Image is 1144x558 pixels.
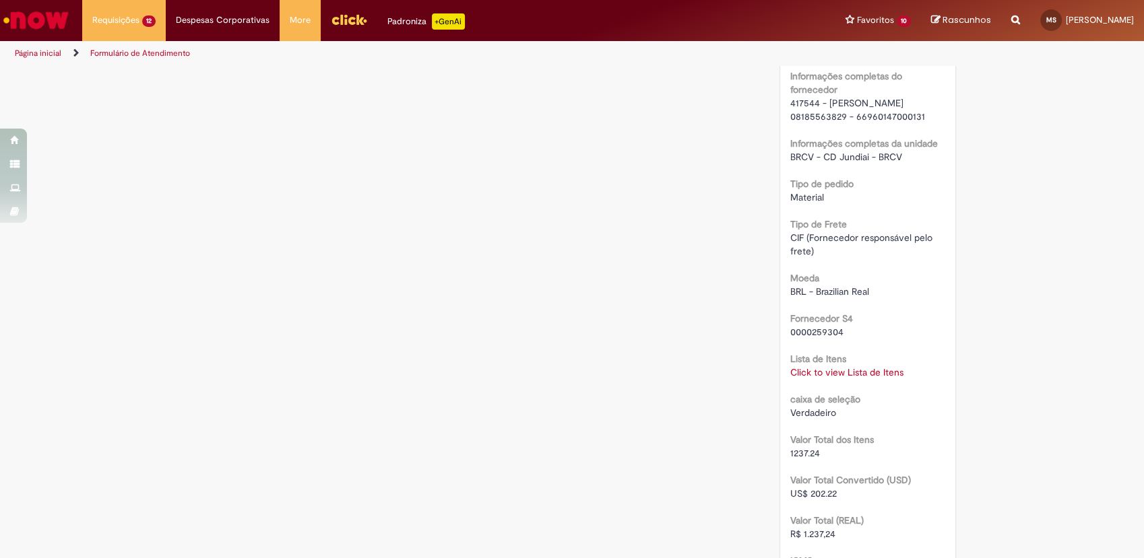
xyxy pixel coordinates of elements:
span: Rascunhos [943,13,991,26]
span: Favoritos [857,13,894,27]
span: US$ 202.22 [790,487,837,499]
span: CIF (Fornecedor responsável pelo frete) [790,232,935,257]
span: [PERSON_NAME] [1066,14,1134,26]
p: +GenAi [432,13,465,30]
span: BRCV - CD Jundiai - BRCV [790,151,902,163]
span: BRL - Brazilian Real [790,285,869,298]
a: Click to view Lista de Itens [790,366,903,378]
ul: Trilhas de página [10,41,753,66]
span: 417544 - [PERSON_NAME] 08185563829 - 66960147000131 [790,97,925,123]
a: Formulário de Atendimento [90,48,190,59]
span: 1237.24 [790,447,820,459]
b: Fornecedor S4 [790,312,853,324]
a: Página inicial [15,48,61,59]
img: ServiceNow [1,7,71,34]
b: Tipo de Frete [790,218,847,230]
span: 0000259304 [790,326,844,338]
b: caixa de seleção [790,393,860,405]
span: MS [1046,15,1056,24]
span: 12 [142,15,156,27]
b: Informações completas da unidade [790,137,938,149]
a: Rascunhos [931,14,991,27]
span: 10 [897,15,911,27]
span: Verdadeiro [790,407,836,419]
span: Material [790,191,824,203]
b: Moeda [790,272,819,284]
b: Valor Total (REAL) [790,514,864,526]
b: Valor Total dos Itens [790,433,874,446]
span: Despesas Corporativas [176,13,269,27]
img: click_logo_yellow_360x200.png [331,9,367,30]
b: Lista de Itens [790,353,846,365]
b: Informações completas do fornecedor [790,70,902,96]
span: Requisições [92,13,139,27]
b: Valor Total Convertido (USD) [790,474,911,486]
b: Tipo de pedido [790,178,854,190]
span: R$ 1.237,24 [790,528,835,540]
div: Padroniza [387,13,465,30]
span: More [290,13,311,27]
